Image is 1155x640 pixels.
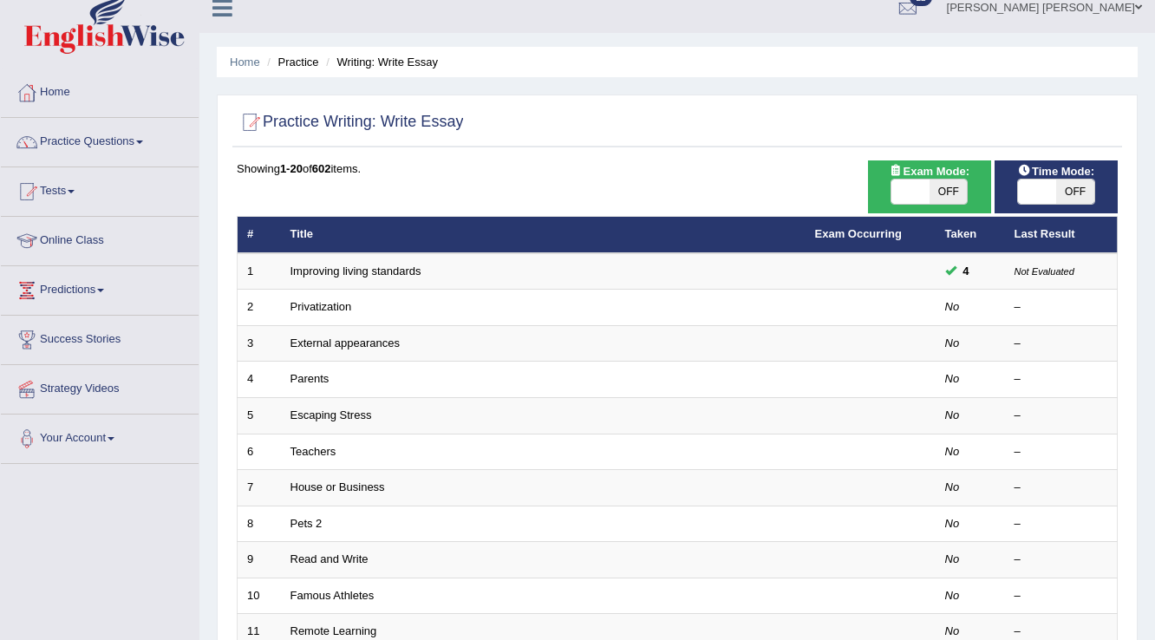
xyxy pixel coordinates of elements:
[263,54,318,70] li: Practice
[238,506,281,542] td: 8
[237,160,1118,177] div: Showing of items.
[815,227,902,240] a: Exam Occurring
[1011,162,1101,180] span: Time Mode:
[290,336,400,349] a: External appearances
[868,160,991,213] div: Show exams occurring in exams
[290,624,377,637] a: Remote Learning
[238,325,281,362] td: 3
[238,290,281,326] td: 2
[281,217,806,253] th: Title
[238,217,281,253] th: #
[238,578,281,614] td: 10
[1015,516,1108,532] div: –
[290,264,421,278] a: Improving living standards
[1005,217,1118,253] th: Last Result
[290,445,336,458] a: Teachers
[1,118,199,161] a: Practice Questions
[945,445,960,458] em: No
[322,54,438,70] li: Writing: Write Essay
[290,589,375,602] a: Famous Athletes
[936,217,1005,253] th: Taken
[280,162,303,175] b: 1-20
[238,253,281,290] td: 1
[290,480,385,493] a: House or Business
[1,365,199,408] a: Strategy Videos
[290,408,372,421] a: Escaping Stress
[945,336,960,349] em: No
[1015,444,1108,460] div: –
[1015,588,1108,604] div: –
[1015,266,1074,277] small: Not Evaluated
[1015,336,1108,352] div: –
[238,434,281,470] td: 6
[945,372,960,385] em: No
[1,217,199,260] a: Online Class
[1,266,199,310] a: Predictions
[945,624,960,637] em: No
[945,552,960,565] em: No
[956,262,976,280] span: You can still take this question
[1056,180,1094,204] span: OFF
[1015,371,1108,388] div: –
[945,517,960,530] em: No
[1,316,199,359] a: Success Stories
[945,480,960,493] em: No
[945,300,960,313] em: No
[290,372,330,385] a: Parents
[1015,299,1108,316] div: –
[1,167,199,211] a: Tests
[237,109,463,135] h2: Practice Writing: Write Essay
[945,408,960,421] em: No
[290,300,352,313] a: Privatization
[1015,480,1108,496] div: –
[1,415,199,458] a: Your Account
[882,162,976,180] span: Exam Mode:
[238,470,281,506] td: 7
[1015,624,1108,640] div: –
[238,362,281,398] td: 4
[1,69,199,112] a: Home
[290,552,369,565] a: Read and Write
[1015,552,1108,568] div: –
[312,162,331,175] b: 602
[238,542,281,578] td: 9
[1015,408,1108,424] div: –
[290,517,323,530] a: Pets 2
[230,56,260,69] a: Home
[238,398,281,434] td: 5
[930,180,968,204] span: OFF
[945,589,960,602] em: No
